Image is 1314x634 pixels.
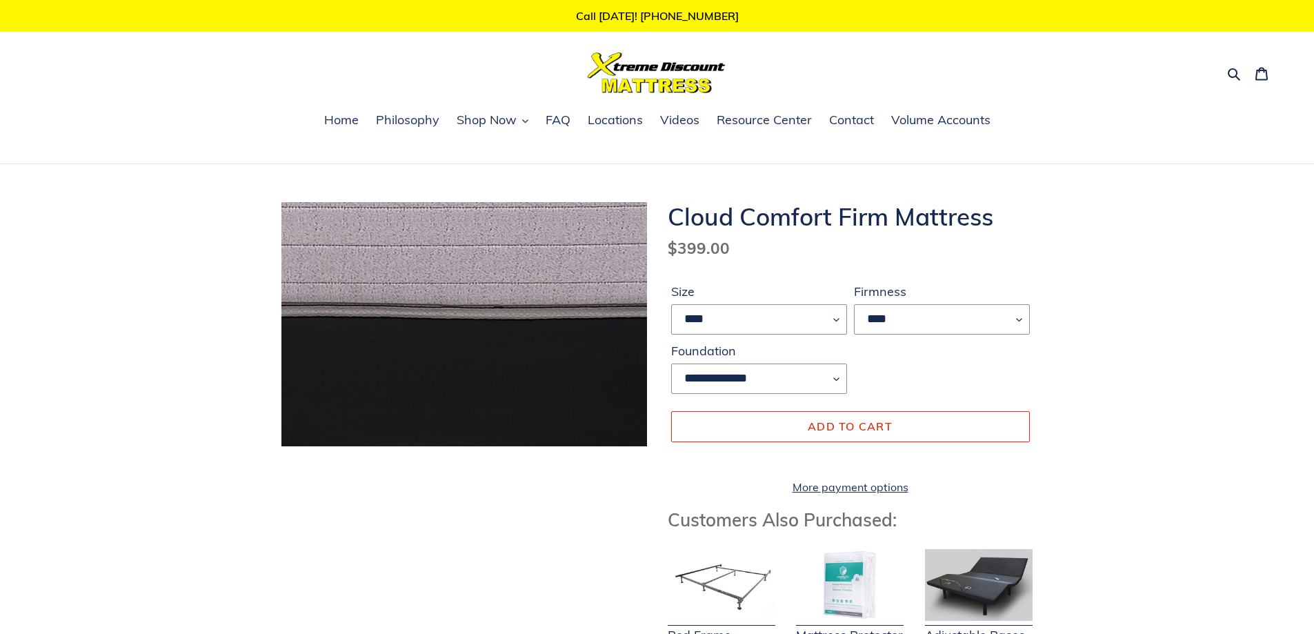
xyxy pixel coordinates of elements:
a: FAQ [539,110,577,131]
button: Add to cart [671,411,1030,442]
img: Bed Frame [668,549,775,621]
img: Xtreme Discount Mattress [588,52,726,93]
span: Volume Accounts [891,112,991,128]
span: Add to cart [808,419,893,433]
a: Volume Accounts [884,110,997,131]
img: Adjustable Base [925,549,1033,621]
span: FAQ [546,112,570,128]
span: Resource Center [717,112,812,128]
h3: Customers Also Purchased: [668,509,1033,531]
a: Videos [653,110,706,131]
a: Resource Center [710,110,819,131]
span: $399.00 [668,238,730,258]
a: Home [317,110,366,131]
label: Firmness [854,282,1030,301]
a: Contact [822,110,881,131]
a: Philosophy [369,110,446,131]
span: Philosophy [376,112,439,128]
span: Locations [588,112,643,128]
span: Videos [660,112,699,128]
span: Shop Now [457,112,517,128]
a: Locations [581,110,650,131]
button: Shop Now [450,110,535,131]
h1: Cloud Comfort Firm Mattress [668,202,1033,231]
span: Home [324,112,359,128]
img: Mattress Protector [796,549,904,621]
a: More payment options [671,479,1030,495]
label: Size [671,282,847,301]
label: Foundation [671,341,847,360]
span: Contact [829,112,874,128]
